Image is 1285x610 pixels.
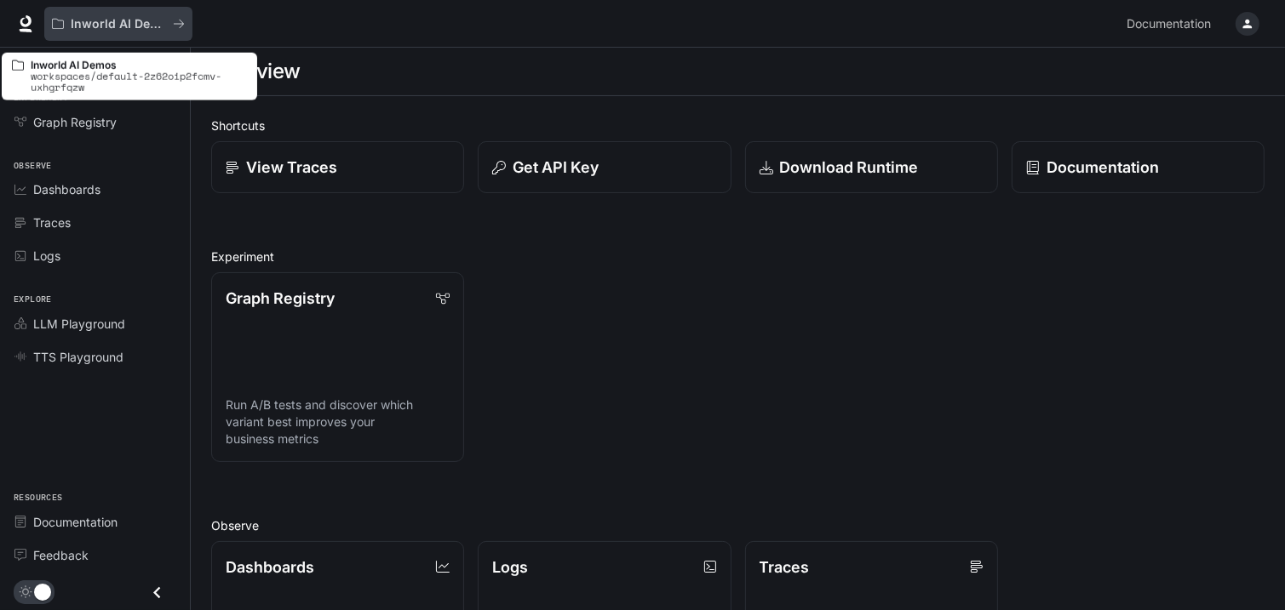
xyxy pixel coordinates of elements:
[211,272,464,462] a: Graph RegistryRun A/B tests and discover which variant best improves your business metrics
[33,247,60,265] span: Logs
[780,156,919,179] p: Download Runtime
[226,396,450,448] p: Run A/B tests and discover which variant best improves your business metrics
[7,174,183,204] a: Dashboards
[211,141,464,193] a: View Traces
[246,156,337,179] p: View Traces
[478,141,731,193] button: Get API Key
[34,582,51,601] span: Dark mode toggle
[33,348,123,366] span: TTS Playground
[1047,156,1159,179] p: Documentation
[211,516,1265,534] h2: Observe
[71,17,166,31] p: Inworld AI Demos
[745,141,998,193] a: Download Runtime
[33,546,89,564] span: Feedback
[7,507,183,537] a: Documentation
[7,107,183,137] a: Graph Registry
[7,309,183,339] a: LLM Playground
[31,60,247,71] p: Inworld AI Demos
[7,540,183,570] a: Feedback
[33,113,117,131] span: Graph Registry
[33,180,100,198] span: Dashboards
[1120,7,1224,41] a: Documentation
[33,214,71,231] span: Traces
[7,342,183,372] a: TTS Playground
[211,248,1265,265] h2: Experiment
[44,7,192,41] button: All workspaces
[7,241,183,271] a: Logs
[33,315,125,333] span: LLM Playground
[513,156,599,179] p: Get API Key
[1127,14,1211,35] span: Documentation
[226,287,335,310] p: Graph Registry
[1012,141,1265,193] a: Documentation
[33,513,118,531] span: Documentation
[31,71,247,93] p: workspaces/default-2z62oip2fcmv-uxhgrfqzw
[492,556,528,579] p: Logs
[7,208,183,237] a: Traces
[760,556,810,579] p: Traces
[211,117,1265,134] h2: Shortcuts
[138,575,176,610] button: Close drawer
[226,556,314,579] p: Dashboards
